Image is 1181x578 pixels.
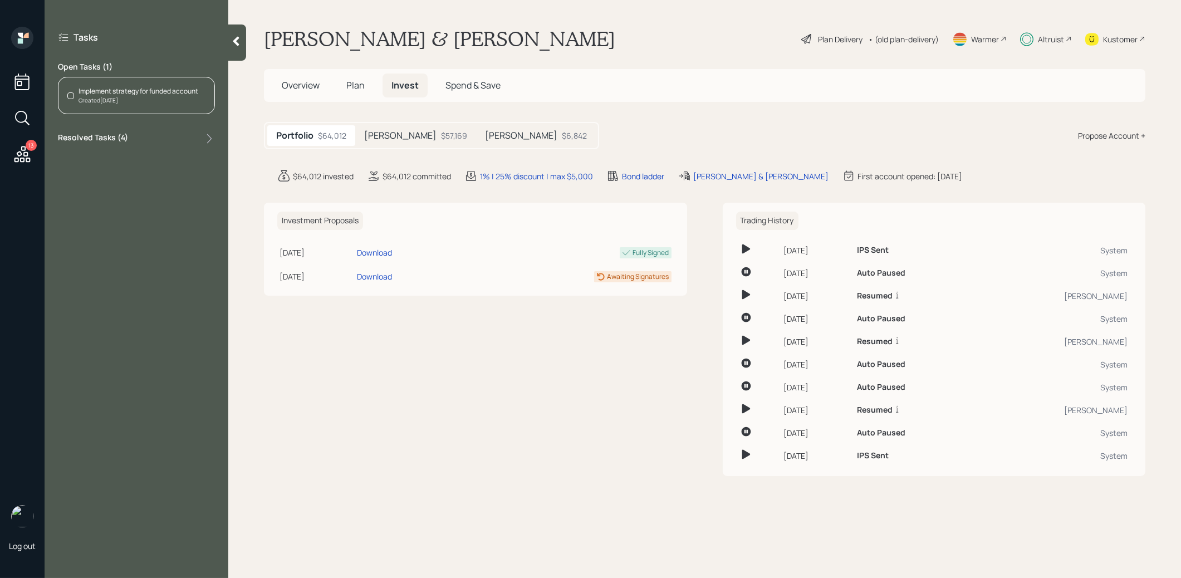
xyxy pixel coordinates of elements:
[981,450,1128,462] div: System
[981,381,1128,393] div: System
[318,130,346,141] div: $64,012
[981,427,1128,439] div: System
[783,427,848,439] div: [DATE]
[857,360,905,369] h6: Auto Paused
[346,79,365,91] span: Plan
[693,170,829,182] div: [PERSON_NAME] & [PERSON_NAME]
[9,541,36,551] div: Log out
[391,79,419,91] span: Invest
[383,170,451,182] div: $64,012 committed
[79,96,198,105] div: Created [DATE]
[783,313,848,325] div: [DATE]
[981,404,1128,416] div: [PERSON_NAME]
[857,314,905,324] h6: Auto Paused
[357,271,392,282] div: Download
[736,212,798,230] h6: Trading History
[441,130,467,141] div: $57,169
[607,272,669,282] div: Awaiting Signatures
[1103,33,1138,45] div: Kustomer
[783,381,848,393] div: [DATE]
[58,132,128,145] label: Resolved Tasks ( 4 )
[633,248,669,258] div: Fully Signed
[783,336,848,347] div: [DATE]
[783,450,848,462] div: [DATE]
[818,33,863,45] div: Plan Delivery
[26,140,37,151] div: 13
[277,212,363,230] h6: Investment Proposals
[857,170,962,182] div: First account opened: [DATE]
[783,267,848,279] div: [DATE]
[857,383,905,392] h6: Auto Paused
[857,451,889,461] h6: IPS Sent
[276,130,313,141] h5: Portfolio
[981,244,1128,256] div: System
[622,170,664,182] div: Bond ladder
[981,359,1128,370] div: System
[868,33,939,45] div: • (old plan-delivery)
[58,61,215,72] label: Open Tasks ( 1 )
[783,359,848,370] div: [DATE]
[783,404,848,416] div: [DATE]
[783,244,848,256] div: [DATE]
[857,246,889,255] h6: IPS Sent
[264,27,615,51] h1: [PERSON_NAME] & [PERSON_NAME]
[971,33,999,45] div: Warmer
[1038,33,1064,45] div: Altruist
[364,130,437,141] h5: [PERSON_NAME]
[562,130,587,141] div: $6,842
[857,337,893,346] h6: Resumed
[357,247,392,258] div: Download
[79,86,198,96] div: Implement strategy for funded account
[857,268,905,278] h6: Auto Paused
[293,170,354,182] div: $64,012 invested
[857,428,905,438] h6: Auto Paused
[981,313,1128,325] div: System
[981,336,1128,347] div: [PERSON_NAME]
[1078,130,1145,141] div: Propose Account +
[445,79,501,91] span: Spend & Save
[857,405,893,415] h6: Resumed
[981,267,1128,279] div: System
[280,247,352,258] div: [DATE]
[981,290,1128,302] div: [PERSON_NAME]
[282,79,320,91] span: Overview
[783,290,848,302] div: [DATE]
[480,170,593,182] div: 1% | 25% discount | max $5,000
[11,505,33,527] img: treva-nostdahl-headshot.png
[73,31,98,43] label: Tasks
[857,291,893,301] h6: Resumed
[485,130,557,141] h5: [PERSON_NAME]
[280,271,352,282] div: [DATE]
